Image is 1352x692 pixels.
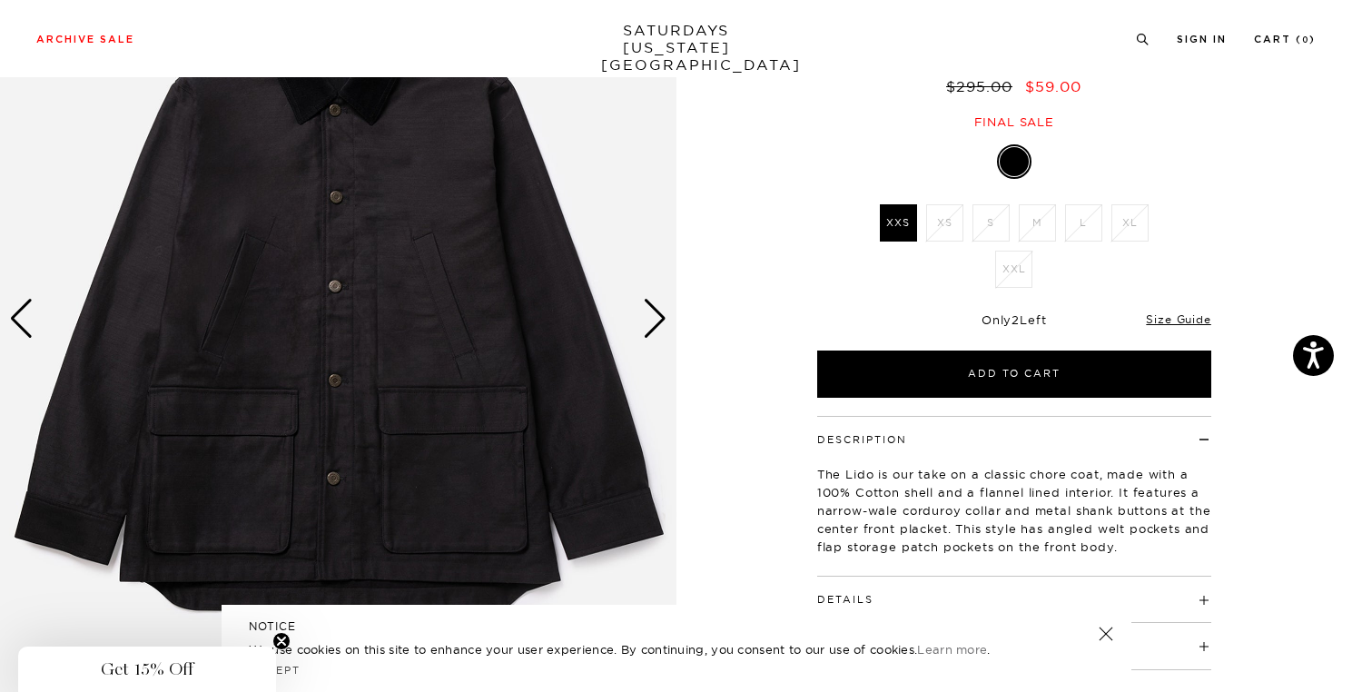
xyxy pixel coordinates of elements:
div: Get 15% OffClose teaser [18,647,276,692]
a: Archive Sale [36,35,134,44]
div: Final sale [814,114,1214,130]
a: Cart (0) [1254,35,1316,44]
del: $295.00 [946,77,1020,95]
button: Details [817,595,873,605]
small: 0 [1302,36,1309,44]
h5: NOTICE [249,618,1104,635]
a: SATURDAYS[US_STATE][GEOGRAPHIC_DATA] [601,22,751,74]
p: We use cookies on this site to enhance your user experience. By continuing, you consent to our us... [249,640,1040,658]
span: Get 15% Off [101,658,193,680]
button: Close teaser [272,632,291,650]
div: Next slide [643,299,667,339]
div: Only Left [817,312,1211,328]
button: Description [817,435,907,445]
span: $59.00 [1025,77,1081,95]
button: Add to Cart [817,351,1211,398]
label: XXS [880,204,917,242]
a: Learn more [917,642,987,657]
a: Sign In [1177,35,1227,44]
a: Size Guide [1146,312,1210,326]
span: 2 [1012,312,1020,327]
div: Previous slide [9,299,34,339]
p: The Lido is our take on a classic chore coat, made with a 100% Cotton shell and a flannel lined i... [817,465,1211,556]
